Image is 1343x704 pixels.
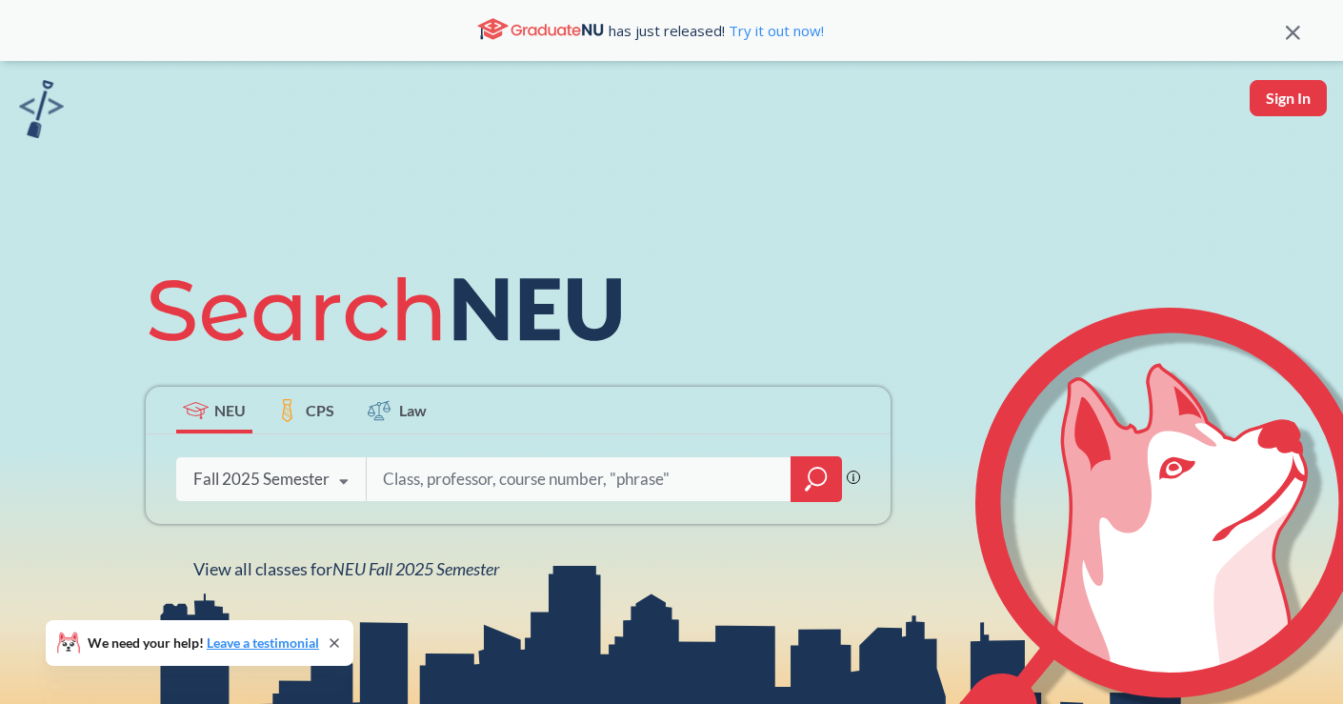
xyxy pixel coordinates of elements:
a: Leave a testimonial [207,634,319,651]
button: Sign In [1250,80,1327,116]
span: has just released! [609,20,824,41]
span: NEU Fall 2025 Semester [332,558,499,579]
a: sandbox logo [19,80,64,144]
a: Try it out now! [725,21,824,40]
img: sandbox logo [19,80,64,138]
svg: magnifying glass [805,466,828,493]
input: Class, professor, course number, "phrase" [381,459,777,499]
div: Fall 2025 Semester [193,469,330,490]
span: NEU [214,399,246,421]
span: View all classes for [193,558,499,579]
span: We need your help! [88,636,319,650]
span: CPS [306,399,334,421]
div: magnifying glass [791,456,842,502]
span: Law [399,399,427,421]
